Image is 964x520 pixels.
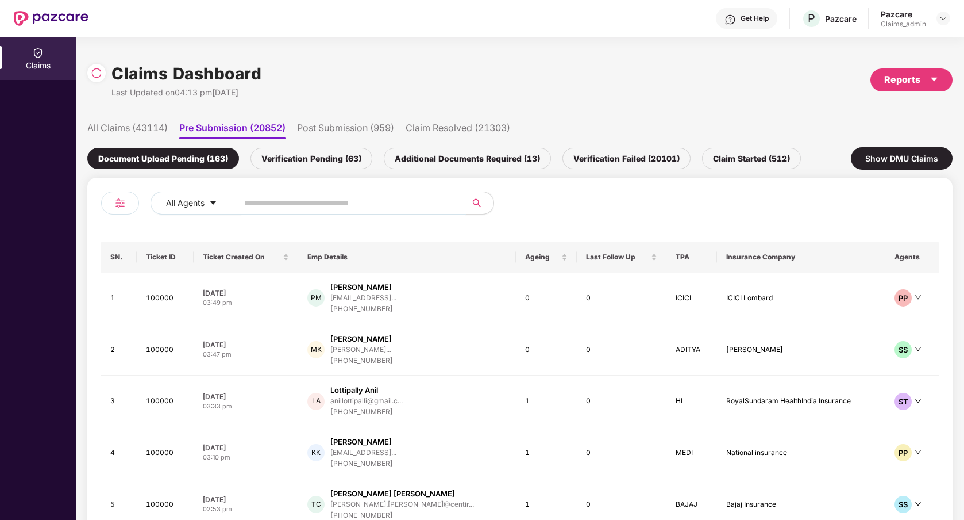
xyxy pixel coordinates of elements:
[330,437,392,448] div: [PERSON_NAME]
[203,350,289,360] div: 03:47 pm
[939,14,948,23] img: svg+xml;base64,PHN2ZyBpZD0iRHJvcGRvd24tMzJ4MzIiIHhtbG5zPSJodHRwOi8vd3d3LnczLm9yZy8yMDAwL3N2ZyIgd2...
[179,122,286,139] li: Pre Submission (20852)
[384,148,551,169] div: Additional Documents Required (13)
[666,324,717,376] td: ADITYA
[113,196,127,210] img: svg+xml;base64,PHN2ZyB4bWxucz0iaHR0cDovL3d3dy53My5vcmcvMjAwMC9zdmciIHdpZHRoPSIyNCIgaGVpZ2h0PSIyNC...
[717,376,885,427] td: RoyalSundaram HealthIndia Insurance
[101,427,137,479] td: 4
[516,427,577,479] td: 1
[894,289,912,307] div: PP
[194,242,298,273] th: Ticket Created On
[881,20,926,29] div: Claims_admin
[330,294,396,301] div: [EMAIL_ADDRESS]...
[825,13,857,24] div: Pazcare
[717,273,885,324] td: ICICI Lombard
[577,376,666,427] td: 0
[525,253,559,262] span: Ageing
[111,61,261,86] h1: Claims Dashboard
[894,341,912,358] div: SS
[330,407,403,418] div: [PHONE_NUMBER]
[203,288,289,298] div: [DATE]
[91,67,102,79] img: svg+xml;base64,PHN2ZyBpZD0iUmVsb2FkLTMyeDMyIiB4bWxucz0iaHR0cDovL3d3dy53My5vcmcvMjAwMC9zdmciIHdpZH...
[562,148,691,169] div: Verification Failed (20101)
[516,324,577,376] td: 0
[702,148,801,169] div: Claim Started (512)
[465,192,494,215] button: search
[881,9,926,20] div: Pazcare
[298,242,516,273] th: Emp Details
[586,253,649,262] span: Last Follow Up
[330,304,396,315] div: [PHONE_NUMBER]
[203,504,289,514] div: 02:53 pm
[101,242,137,273] th: SN.
[137,427,194,479] td: 100000
[915,294,921,301] span: down
[101,324,137,376] td: 2
[724,14,736,25] img: svg+xml;base64,PHN2ZyBpZD0iSGVscC0zMngzMiIgeG1sbnM9Imh0dHA6Ly93d3cudzMub3JnLzIwMDAvc3ZnIiB3aWR0aD...
[307,444,325,461] div: KK
[101,273,137,324] td: 1
[297,122,394,139] li: Post Submission (959)
[203,402,289,411] div: 03:33 pm
[111,86,261,99] div: Last Updated on 04:13 pm[DATE]
[851,147,953,170] div: Show DMU Claims
[203,495,289,504] div: [DATE]
[516,376,577,427] td: 1
[330,449,396,456] div: [EMAIL_ADDRESS]...
[666,376,717,427] td: HI
[330,355,393,366] div: [PHONE_NUMBER]
[137,376,194,427] td: 100000
[250,148,372,169] div: Verification Pending (63)
[930,75,939,84] span: caret-down
[87,122,168,139] li: All Claims (43114)
[137,242,194,273] th: Ticket ID
[330,385,378,396] div: Lottipally Anil
[203,298,289,308] div: 03:49 pm
[577,324,666,376] td: 0
[516,273,577,324] td: 0
[203,392,289,402] div: [DATE]
[406,122,510,139] li: Claim Resolved (21303)
[894,496,912,513] div: SS
[666,242,717,273] th: TPA
[203,340,289,350] div: [DATE]
[32,47,44,59] img: svg+xml;base64,PHN2ZyBpZD0iQ2xhaW0iIHhtbG5zPSJodHRwOi8vd3d3LnczLm9yZy8yMDAwL3N2ZyIgd2lkdGg9IjIwIi...
[137,273,194,324] td: 100000
[307,393,325,410] div: LA
[203,453,289,462] div: 03:10 pm
[915,346,921,353] span: down
[717,324,885,376] td: [PERSON_NAME]
[717,427,885,479] td: National insurance
[915,397,921,404] span: down
[717,242,885,273] th: Insurance Company
[330,500,474,508] div: [PERSON_NAME].[PERSON_NAME]@centir...
[577,242,666,273] th: Last Follow Up
[87,148,239,169] div: Document Upload Pending (163)
[203,253,280,262] span: Ticket Created On
[330,282,392,293] div: [PERSON_NAME]
[465,198,488,208] span: search
[307,496,325,513] div: TC
[330,334,392,345] div: [PERSON_NAME]
[577,273,666,324] td: 0
[808,12,815,25] span: P
[894,393,912,410] div: ST
[885,242,939,273] th: Agents
[137,324,194,376] td: 100000
[516,242,577,273] th: Ageing
[307,341,325,358] div: MK
[741,14,769,23] div: Get Help
[915,449,921,456] span: down
[330,346,391,353] div: [PERSON_NAME]...
[307,289,325,307] div: PM
[330,458,396,469] div: [PHONE_NUMBER]
[915,500,921,507] span: down
[894,444,912,461] div: PP
[577,427,666,479] td: 0
[209,199,217,208] span: caret-down
[666,427,717,479] td: MEDI
[666,273,717,324] td: ICICI
[166,197,205,209] span: All Agents
[101,376,137,427] td: 3
[14,11,88,26] img: New Pazcare Logo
